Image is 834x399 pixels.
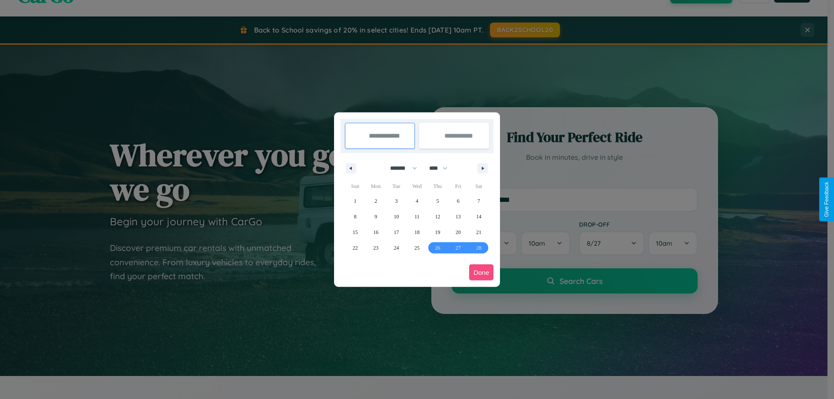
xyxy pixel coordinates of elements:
[435,224,440,240] span: 19
[824,182,830,217] div: Give Feedback
[386,224,407,240] button: 17
[345,193,365,209] button: 1
[448,193,468,209] button: 6
[427,209,448,224] button: 12
[386,240,407,256] button: 24
[373,224,378,240] span: 16
[457,193,460,209] span: 6
[365,193,386,209] button: 2
[469,224,489,240] button: 21
[427,224,448,240] button: 19
[353,240,358,256] span: 22
[456,240,461,256] span: 27
[448,179,468,193] span: Fri
[365,224,386,240] button: 16
[407,240,427,256] button: 25
[407,193,427,209] button: 4
[374,193,377,209] span: 2
[469,179,489,193] span: Sat
[427,240,448,256] button: 26
[469,240,489,256] button: 28
[365,209,386,224] button: 9
[394,240,399,256] span: 24
[365,240,386,256] button: 23
[353,224,358,240] span: 15
[448,209,468,224] button: 13
[386,209,407,224] button: 10
[407,209,427,224] button: 11
[365,179,386,193] span: Mon
[427,179,448,193] span: Thu
[374,209,377,224] span: 9
[476,224,481,240] span: 21
[448,224,468,240] button: 20
[354,209,357,224] span: 8
[373,240,378,256] span: 23
[477,193,480,209] span: 7
[436,193,439,209] span: 5
[435,209,440,224] span: 12
[395,193,398,209] span: 3
[414,209,420,224] span: 11
[476,209,481,224] span: 14
[354,193,357,209] span: 1
[476,240,481,256] span: 28
[469,264,493,280] button: Done
[407,224,427,240] button: 18
[435,240,440,256] span: 26
[394,224,399,240] span: 17
[345,179,365,193] span: Sun
[394,209,399,224] span: 10
[448,240,468,256] button: 27
[345,224,365,240] button: 15
[345,209,365,224] button: 8
[386,193,407,209] button: 3
[469,193,489,209] button: 7
[427,193,448,209] button: 5
[456,224,461,240] span: 20
[469,209,489,224] button: 14
[407,179,427,193] span: Wed
[414,224,420,240] span: 18
[456,209,461,224] span: 13
[414,240,420,256] span: 25
[345,240,365,256] button: 22
[416,193,418,209] span: 4
[386,179,407,193] span: Tue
